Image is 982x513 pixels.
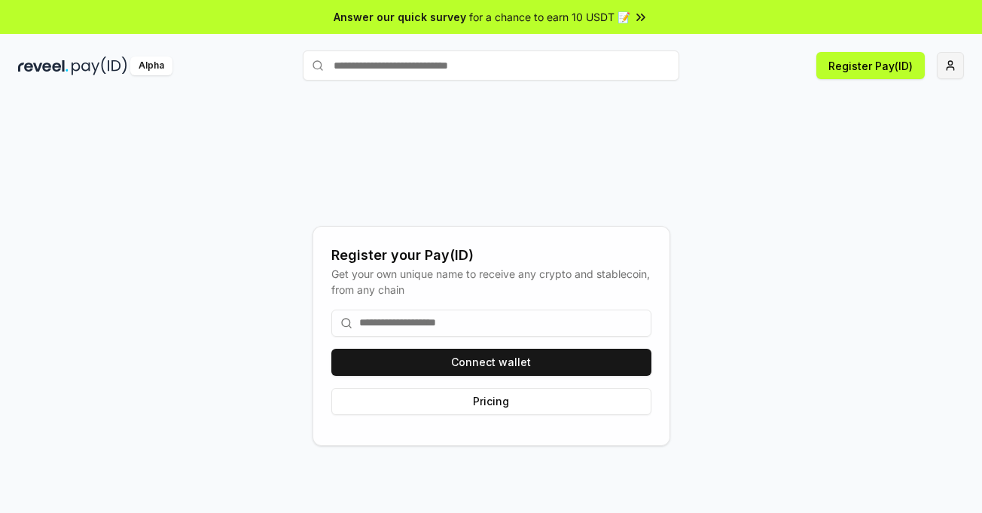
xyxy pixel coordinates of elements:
div: Get your own unique name to receive any crypto and stablecoin, from any chain [331,266,651,298]
div: Register your Pay(ID) [331,245,651,266]
img: reveel_dark [18,56,69,75]
span: Answer our quick survey [334,9,466,25]
button: Pricing [331,388,651,415]
button: Connect wallet [331,349,651,376]
button: Register Pay(ID) [816,52,925,79]
span: for a chance to earn 10 USDT 📝 [469,9,630,25]
img: pay_id [72,56,127,75]
div: Alpha [130,56,172,75]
